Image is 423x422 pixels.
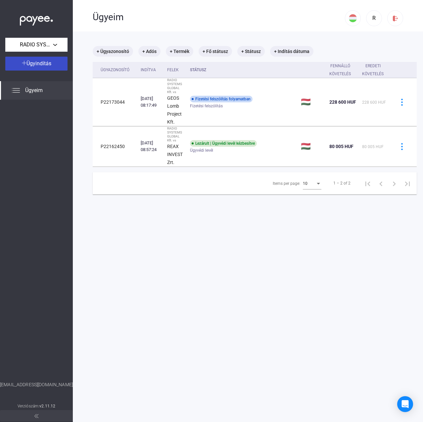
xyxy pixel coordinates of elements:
div: Ügyeim [93,12,345,23]
span: 80 005 HUF [329,144,353,149]
td: 🇭🇺 [298,78,313,126]
img: more-blue [399,99,405,106]
div: RADIO SYSTEMS GLOBAL Kft. vs [167,78,185,94]
img: arrow-double-left-grey.svg [34,414,38,418]
span: Ügyvédi levél [190,146,213,154]
button: Ügyindítás [5,57,68,71]
div: Indítva [141,66,162,74]
button: Last page [401,177,414,190]
div: Felek [167,66,185,74]
div: Felek [167,66,179,74]
div: Ügyazonosító [101,66,135,74]
img: payee-logo [316,98,324,106]
mat-chip: + Termék [166,46,193,57]
img: list.svg [12,86,20,94]
span: 228 600 HUF [329,99,356,105]
span: Fizetési felszólítás [190,102,223,110]
mat-chip: + Fő státusz [199,46,232,57]
mat-chip: + Indítás dátuma [270,46,313,57]
button: RADIO SYSTEMS GLOBAL Kft. [5,38,68,52]
span: Ügyeim [25,86,43,94]
strong: GEOS Lomb Project Kft. [167,95,182,125]
div: Indítva [141,66,156,74]
img: logout-red [392,15,399,22]
div: Lezárult | Ügyvédi levél kézbesítve [190,140,257,147]
img: HU [349,14,357,22]
button: more-blue [395,95,409,109]
span: 80 005 HUF [362,144,384,149]
span: 10 [303,181,307,186]
td: P22162450 [93,127,138,167]
img: plus-white.svg [22,61,26,65]
div: [DATE] 08:57:24 [141,140,162,153]
div: Ügyazonosító [101,66,129,74]
div: Items per page: [273,180,300,187]
strong: v2.11.12 [39,404,55,408]
div: Open Intercom Messenger [397,396,413,412]
div: R [368,14,380,22]
div: Fennálló követelés [329,62,357,78]
td: 🇭🇺 [298,127,313,167]
button: more-blue [395,139,409,153]
th: Státusz [187,62,298,78]
button: First page [361,177,374,190]
button: R [366,10,382,26]
mat-chip: + Adós [138,46,161,57]
mat-select: Items per page: [303,179,321,187]
div: [DATE] 08:17:49 [141,95,162,109]
span: 228 600 HUF [362,100,386,105]
button: HU [345,10,361,26]
button: Next page [388,177,401,190]
img: white-payee-white-dot.svg [20,12,53,26]
td: P22173044 [93,78,138,126]
img: more-blue [399,143,405,150]
button: Previous page [374,177,388,190]
mat-chip: + Ügyazonosító [93,46,133,57]
button: logout-red [387,10,403,26]
div: Fennálló követelés [329,62,351,78]
mat-chip: + Státusz [237,46,265,57]
strong: REAX INVEST Zrt. [167,144,183,165]
span: Ügyindítás [26,60,51,67]
span: RADIO SYSTEMS GLOBAL Kft. [20,41,53,49]
div: Fizetési felszólítás folyamatban [190,96,253,102]
div: Eredeti követelés [362,62,390,78]
div: Eredeti követelés [362,62,384,78]
img: payee-logo [316,142,324,150]
div: RADIO SYSTEMS GLOBAL Kft. vs [167,127,185,142]
div: 1 – 2 of 2 [333,179,351,187]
